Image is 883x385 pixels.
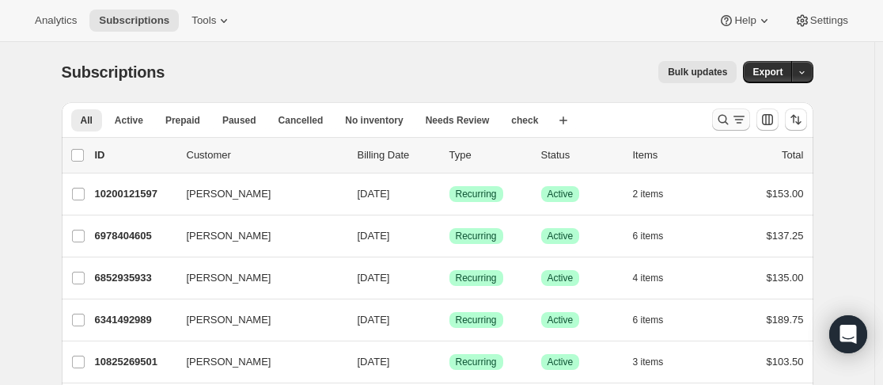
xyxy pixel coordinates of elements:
span: check [511,114,538,127]
button: 6 items [633,225,681,247]
span: Active [548,230,574,242]
span: 6 items [633,230,664,242]
span: [PERSON_NAME] [187,312,271,328]
button: [PERSON_NAME] [177,181,335,207]
button: [PERSON_NAME] [177,349,335,375]
span: 4 items [633,272,664,284]
span: No inventory [345,114,403,127]
div: 10825269501[PERSON_NAME][DATE]SuccessRecurringSuccessActive3 items$103.50 [95,351,804,373]
span: Recurring [456,356,497,368]
span: $103.50 [767,356,804,368]
button: 3 items [633,351,681,373]
span: Recurring [456,272,497,284]
span: Bulk updates [668,66,727,78]
span: 6 items [633,314,664,326]
button: Export [743,61,792,83]
span: $189.75 [767,314,804,326]
span: Active [548,356,574,368]
button: Sort the results [785,109,807,131]
button: 6 items [633,309,681,331]
div: Type [449,147,529,163]
div: 6852935933[PERSON_NAME][DATE]SuccessRecurringSuccessActive4 items$135.00 [95,267,804,289]
button: Bulk updates [658,61,737,83]
span: Settings [810,14,848,27]
span: Subscriptions [99,14,169,27]
span: Paused [222,114,256,127]
div: 10200121597[PERSON_NAME][DATE]SuccessRecurringSuccessActive2 items$153.00 [95,183,804,205]
span: $153.00 [767,188,804,200]
p: 10825269501 [95,354,174,370]
span: Recurring [456,314,497,326]
button: Search and filter results [712,109,750,131]
span: [PERSON_NAME] [187,354,271,370]
button: [PERSON_NAME] [177,265,335,291]
p: 6978404605 [95,228,174,244]
span: [DATE] [358,356,390,368]
button: Create new view [551,109,576,132]
button: 4 items [633,267,681,289]
p: Billing Date [358,147,437,163]
span: Recurring [456,230,497,242]
span: Analytics [35,14,77,27]
p: Customer [187,147,345,163]
span: Active [548,314,574,326]
div: 6978404605[PERSON_NAME][DATE]SuccessRecurringSuccessActive6 items$137.25 [95,225,804,247]
span: Active [548,272,574,284]
button: Help [709,10,781,32]
span: Active [115,114,143,127]
span: [PERSON_NAME] [187,270,271,286]
button: Subscriptions [89,10,179,32]
button: 2 items [633,183,681,205]
div: IDCustomerBilling DateTypeStatusItemsTotal [95,147,804,163]
span: Export [752,66,783,78]
p: 6852935933 [95,270,174,286]
button: [PERSON_NAME] [177,307,335,333]
div: Open Intercom Messenger [829,315,867,353]
button: Settings [785,10,858,32]
span: $137.25 [767,230,804,242]
p: Status [541,147,620,163]
span: Help [734,14,756,27]
span: [DATE] [358,272,390,284]
span: [PERSON_NAME] [187,228,271,244]
button: Analytics [25,10,86,32]
span: [DATE] [358,230,390,242]
button: Tools [182,10,241,32]
span: [DATE] [358,188,390,200]
button: Customize table column order and visibility [756,109,779,131]
span: [DATE] [358,314,390,326]
span: All [81,114,93,127]
span: 3 items [633,356,664,368]
span: [PERSON_NAME] [187,186,271,202]
p: ID [95,147,174,163]
button: [PERSON_NAME] [177,223,335,249]
div: Items [633,147,712,163]
span: Cancelled [279,114,324,127]
span: Recurring [456,188,497,200]
p: 6341492989 [95,312,174,328]
span: Tools [191,14,216,27]
span: $135.00 [767,272,804,284]
p: Total [782,147,803,163]
span: Needs Review [426,114,490,127]
div: 6341492989[PERSON_NAME][DATE]SuccessRecurringSuccessActive6 items$189.75 [95,309,804,331]
p: 10200121597 [95,186,174,202]
span: Subscriptions [62,63,165,81]
span: 2 items [633,188,664,200]
span: Prepaid [165,114,200,127]
span: Active [548,188,574,200]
